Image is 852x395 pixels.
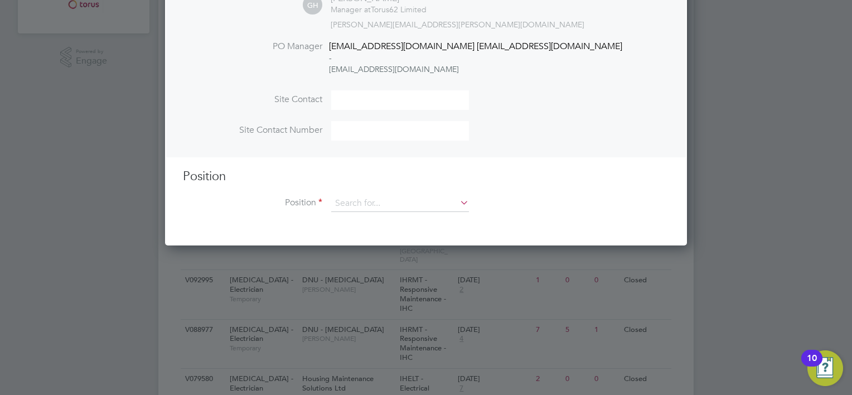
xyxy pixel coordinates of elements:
label: Position [183,197,322,209]
h3: Position [183,168,669,185]
span: Manager at [331,4,371,15]
button: Open Resource Center, 10 new notifications [807,350,843,386]
label: PO Manager [183,41,322,52]
span: [PERSON_NAME][EMAIL_ADDRESS][PERSON_NAME][DOMAIN_NAME] [331,20,584,30]
label: Site Contact [183,94,322,105]
div: - [329,52,622,64]
label: Site Contact Number [183,124,322,136]
input: Search for... [331,195,469,212]
div: Torus62 Limited [331,4,427,15]
div: 10 [807,358,817,373]
div: [EMAIL_ADDRESS][DOMAIN_NAME] [329,64,622,75]
span: [EMAIL_ADDRESS][DOMAIN_NAME] [EMAIL_ADDRESS][DOMAIN_NAME] [329,41,622,52]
